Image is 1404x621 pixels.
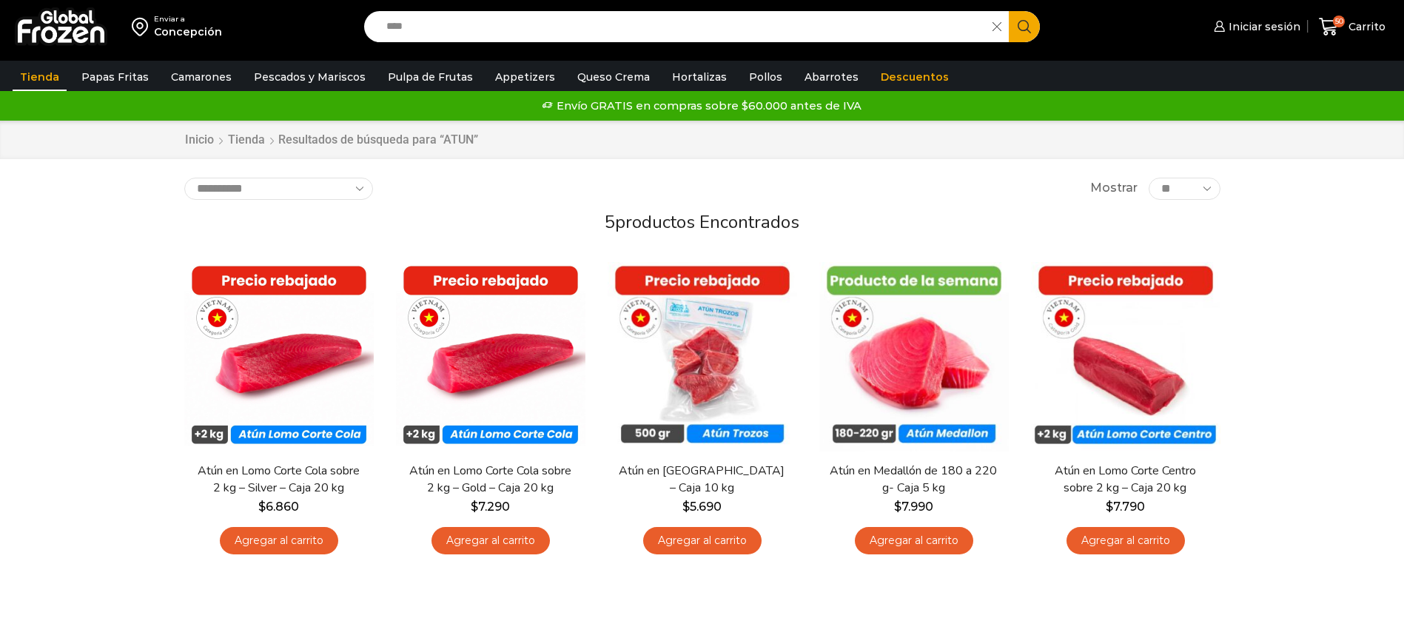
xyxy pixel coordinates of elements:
a: Agregar al carrito: “Atún en Trozos - Caja 10 kg” [643,527,762,554]
a: Pulpa de Frutas [380,63,480,91]
a: Atún en Lomo Corte Cola sobre 2 kg – Silver – Caja 20 kg [193,463,363,497]
img: address-field-icon.svg [132,14,154,39]
a: Pollos [742,63,790,91]
h1: Resultados de búsqueda para “ATUN” [278,132,478,147]
a: Camarones [164,63,239,91]
a: Queso Crema [570,63,657,91]
a: Atún en [GEOGRAPHIC_DATA] – Caja 10 kg [617,463,787,497]
span: 5 [605,210,615,234]
a: Hortalizas [665,63,734,91]
div: Enviar a [154,14,222,24]
span: $ [258,500,266,514]
a: Agregar al carrito: “Atún en Lomo Corte Cola sobre 2 kg - Silver - Caja 20 kg” [220,527,338,554]
bdi: 6.860 [258,500,299,514]
a: Tienda [227,132,266,149]
span: $ [471,500,478,514]
a: Agregar al carrito: “Atún en Medallón de 180 a 220 g- Caja 5 kg” [855,527,973,554]
a: Descuentos [873,63,956,91]
a: Atún en Lomo Corte Cola sobre 2 kg – Gold – Caja 20 kg [405,463,575,497]
a: Papas Fritas [74,63,156,91]
bdi: 7.990 [894,500,933,514]
div: Concepción [154,24,222,39]
bdi: 7.790 [1106,500,1145,514]
span: $ [1106,500,1113,514]
a: Agregar al carrito: “Atún en Lomo Corte Centro sobre 2 kg - Caja 20 kg” [1067,527,1185,554]
a: Tienda [13,63,67,91]
select: Pedido de la tienda [184,178,373,200]
span: $ [894,500,901,514]
button: Search button [1009,11,1040,42]
a: Appetizers [488,63,562,91]
a: Agregar al carrito: “Atún en Lomo Corte Cola sobre 2 kg - Gold – Caja 20 kg” [431,527,550,554]
bdi: 5.690 [682,500,722,514]
nav: Breadcrumb [184,132,478,149]
span: Iniciar sesión [1225,19,1300,34]
span: Carrito [1345,19,1385,34]
a: Abarrotes [797,63,866,91]
a: Inicio [184,132,215,149]
span: $ [682,500,690,514]
a: Atún en Lomo Corte Centro sobre 2 kg – Caja 20 kg [1040,463,1210,497]
span: productos encontrados [615,210,799,234]
span: 50 [1333,16,1345,27]
a: 50 Carrito [1315,10,1389,44]
a: Atún en Medallón de 180 a 220 g- Caja 5 kg [828,463,998,497]
span: Mostrar [1090,180,1138,197]
a: Pescados y Mariscos [246,63,373,91]
a: Iniciar sesión [1210,12,1300,41]
bdi: 7.290 [471,500,510,514]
